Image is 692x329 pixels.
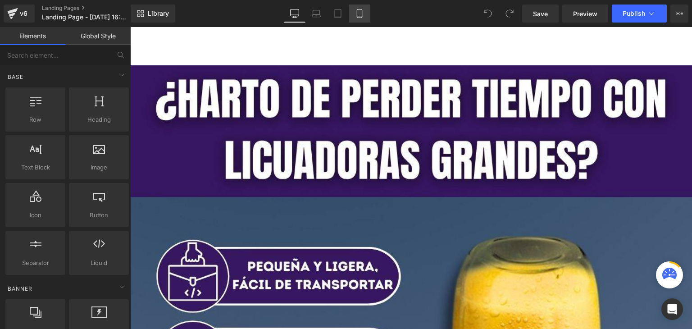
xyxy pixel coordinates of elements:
a: v6 [4,5,35,23]
a: Preview [562,5,608,23]
span: Liquid [72,258,126,268]
span: Button [72,210,126,220]
a: Tablet [327,5,349,23]
div: Open Intercom Messenger [661,298,683,320]
a: Mobile [349,5,370,23]
span: Text Block [8,163,63,172]
span: Preview [573,9,597,18]
span: Image [72,163,126,172]
button: Redo [501,5,519,23]
span: Heading [72,115,126,124]
span: Library [148,9,169,18]
span: Icon [8,210,63,220]
span: Landing Page - [DATE] 16:09:31 [42,14,128,21]
button: Publish [612,5,667,23]
span: Row [8,115,63,124]
a: New Library [131,5,175,23]
a: Landing Pages [42,5,146,12]
span: Separator [8,258,63,268]
span: Banner [7,284,33,293]
a: Global Style [65,27,131,45]
span: Save [533,9,548,18]
span: Publish [623,10,645,17]
button: More [670,5,688,23]
span: Base [7,73,24,81]
a: Desktop [284,5,305,23]
a: Laptop [305,5,327,23]
button: Undo [479,5,497,23]
div: v6 [18,8,29,19]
